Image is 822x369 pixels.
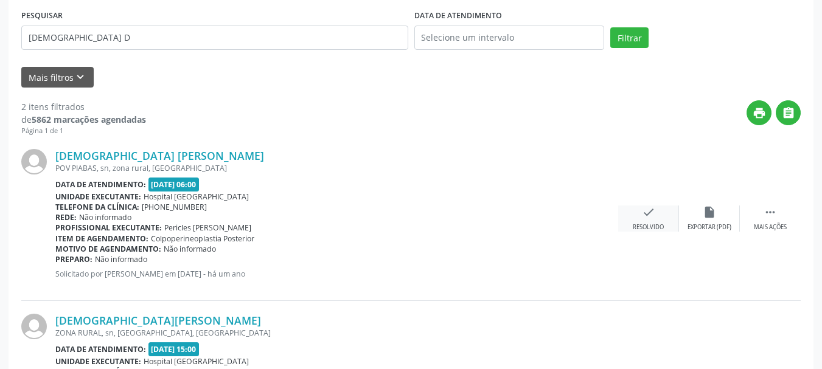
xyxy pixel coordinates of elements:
strong: 5862 marcações agendadas [32,114,146,125]
div: Página 1 de 1 [21,126,146,136]
img: img [21,149,47,174]
i: insert_drive_file [703,205,716,219]
i: keyboard_arrow_down [74,71,87,84]
b: Item de agendamento: [55,233,148,244]
div: 2 itens filtrados [21,100,146,113]
i: check [642,205,655,219]
input: Selecione um intervalo [414,26,605,50]
input: Nome, CNS [21,26,408,50]
span: Pericles [PERSON_NAME] [164,222,251,233]
label: PESQUISAR [21,7,63,26]
button: print [747,100,771,125]
b: Profissional executante: [55,222,162,233]
b: Telefone da clínica: [55,202,139,212]
button: Mais filtroskeyboard_arrow_down [21,67,94,88]
span: Hospital [GEOGRAPHIC_DATA] [144,191,249,202]
i: print [753,106,766,120]
span: Não informado [79,212,131,222]
span: [DATE] 15:00 [148,342,200,356]
b: Unidade executante: [55,191,141,202]
span: Hospital [GEOGRAPHIC_DATA] [144,356,249,367]
div: Exportar (PDF) [688,223,731,232]
b: Preparo: [55,254,92,264]
b: Data de atendimento: [55,344,146,354]
div: POV PIABAS, sn, zona rural, [GEOGRAPHIC_DATA] [55,163,618,173]
span: [PHONE_NUMBER] [142,202,207,212]
b: Motivo de agendamento: [55,244,161,254]
p: Solicitado por [PERSON_NAME] em [DATE] - há um ano [55,269,618,279]
i:  [764,205,777,219]
span: Não informado [95,254,147,264]
span: Não informado [164,244,216,254]
b: Data de atendimento: [55,179,146,190]
div: Mais ações [754,223,787,232]
div: ZONA RURAL, sn, [GEOGRAPHIC_DATA], [GEOGRAPHIC_DATA] [55,328,618,338]
span: Colpoperineoplastia Posterior [151,233,254,244]
label: DATA DE ATENDIMENTO [414,7,502,26]
button: Filtrar [610,27,649,48]
button:  [776,100,801,125]
span: [DATE] 06:00 [148,178,200,191]
a: [DEMOGRAPHIC_DATA][PERSON_NAME] [55,314,261,327]
i:  [782,106,795,120]
b: Rede: [55,212,77,222]
b: Unidade executante: [55,356,141,367]
div: Resolvido [633,223,664,232]
div: de [21,113,146,126]
a: [DEMOGRAPHIC_DATA] [PERSON_NAME] [55,149,264,162]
